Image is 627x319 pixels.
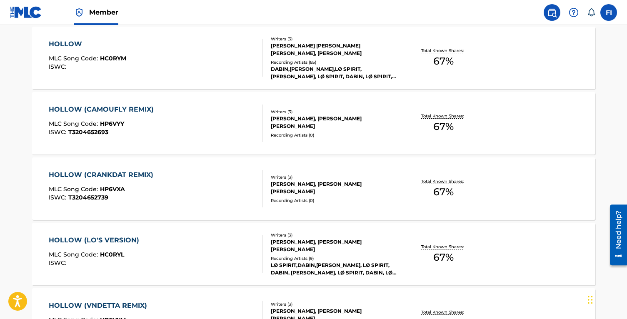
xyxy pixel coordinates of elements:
div: Notifications [587,8,595,17]
p: Total Known Shares: [421,47,466,54]
div: [PERSON_NAME] [PERSON_NAME] [PERSON_NAME], [PERSON_NAME] [271,42,397,57]
span: ISWC : [49,259,68,267]
p: Total Known Shares: [421,113,466,119]
iframe: Resource Center [604,201,627,268]
div: Writers ( 3 ) [271,174,397,180]
div: User Menu [600,4,617,21]
a: HOLLOW (CRANKDAT REMIX)MLC Song Code:HP6VXAISWC:T3204652739Writers (3)[PERSON_NAME], [PERSON_NAME... [32,157,595,220]
div: [PERSON_NAME], [PERSON_NAME] [PERSON_NAME] [271,238,397,253]
span: 67 % [433,54,454,69]
a: Public Search [544,4,560,21]
span: HP6VYY [100,120,124,127]
span: T3204652739 [68,194,108,201]
span: ISWC : [49,194,68,201]
div: Recording Artists ( 9 ) [271,255,397,262]
a: HOLLOW (CAMOUFLY REMIX)MLC Song Code:HP6VYYISWC:T3204652693Writers (3)[PERSON_NAME], [PERSON_NAME... [32,92,595,155]
img: Top Rightsholder [74,7,84,17]
div: Writers ( 3 ) [271,301,397,307]
span: 67 % [433,184,454,199]
span: HP6VXA [100,185,125,193]
p: Total Known Shares: [421,178,466,184]
div: LØ SPIRIT,DABIN,[PERSON_NAME], LØ SPIRIT, DABIN, [PERSON_NAME], LØ SPIRIT, DABIN, LØ SPIRIT, DABI... [271,262,397,277]
span: 67 % [433,250,454,265]
span: Member [89,7,118,17]
span: HC0RYL [100,251,124,258]
div: Writers ( 3 ) [271,232,397,238]
span: HC0RYM [100,55,126,62]
p: Total Known Shares: [421,309,466,315]
div: HOLLOW (CRANKDAT REMIX) [49,170,157,180]
span: ISWC : [49,63,68,70]
span: T3204652693 [68,128,108,136]
div: [PERSON_NAME], [PERSON_NAME] [PERSON_NAME] [271,115,397,130]
div: HOLLOW (LO'S VERSION) [49,235,143,245]
img: search [547,7,557,17]
iframe: Chat Widget [585,279,627,319]
span: 67 % [433,119,454,134]
img: MLC Logo [10,6,42,18]
div: HOLLOW (CAMOUFLY REMIX) [49,105,158,115]
div: Recording Artists ( 0 ) [271,197,397,204]
div: Writers ( 3 ) [271,109,397,115]
div: Recording Artists ( 0 ) [271,132,397,138]
a: HOLLOW (LO'S VERSION)MLC Song Code:HC0RYLISWC:Writers (3)[PERSON_NAME], [PERSON_NAME] [PERSON_NAM... [32,223,595,285]
img: help [569,7,579,17]
div: [PERSON_NAME], [PERSON_NAME] [PERSON_NAME] [271,180,397,195]
div: DABIN,[PERSON_NAME],LØ SPIRIT, [PERSON_NAME], LØ SPIRIT, DABIN, LØ SPIRIT, DABIN, DABIN,[PERSON_N... [271,65,397,80]
span: MLC Song Code : [49,120,100,127]
div: HOLLOW (VNDETTA REMIX) [49,301,151,311]
a: HOLLOWMLC Song Code:HC0RYMISWC:Writers (3)[PERSON_NAME] [PERSON_NAME] [PERSON_NAME], [PERSON_NAME... [32,27,595,89]
div: Recording Artists ( 85 ) [271,59,397,65]
div: Help [565,4,582,21]
p: Total Known Shares: [421,244,466,250]
span: MLC Song Code : [49,185,100,193]
span: MLC Song Code : [49,55,100,62]
span: ISWC : [49,128,68,136]
div: Drag [588,287,593,312]
div: HOLLOW [49,39,126,49]
span: MLC Song Code : [49,251,100,258]
div: Writers ( 3 ) [271,36,397,42]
